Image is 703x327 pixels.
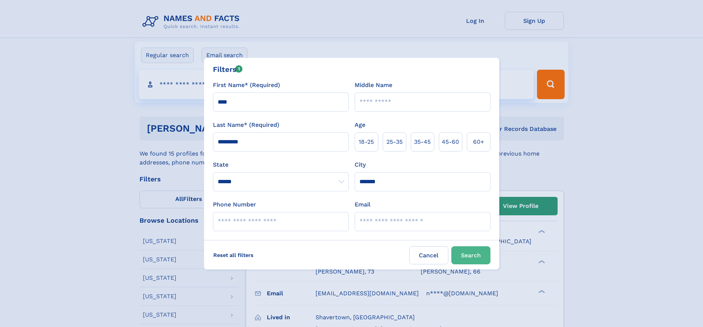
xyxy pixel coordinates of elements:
[213,160,349,169] label: State
[213,121,279,129] label: Last Name* (Required)
[442,138,459,146] span: 45‑60
[451,246,490,264] button: Search
[355,81,392,90] label: Middle Name
[213,81,280,90] label: First Name* (Required)
[355,200,371,209] label: Email
[355,121,365,129] label: Age
[359,138,374,146] span: 18‑25
[473,138,484,146] span: 60+
[213,200,256,209] label: Phone Number
[414,138,431,146] span: 35‑45
[386,138,403,146] span: 25‑35
[209,246,258,264] label: Reset all filters
[213,64,243,75] div: Filters
[355,160,366,169] label: City
[409,246,448,264] label: Cancel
